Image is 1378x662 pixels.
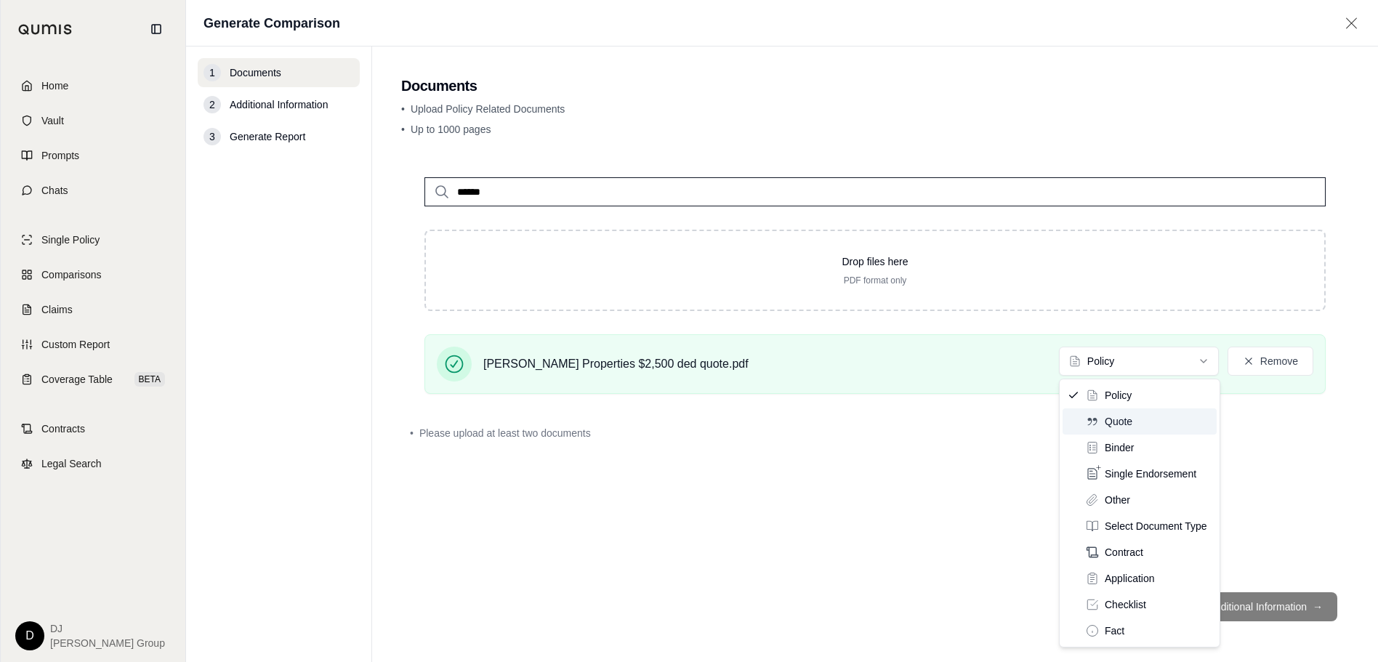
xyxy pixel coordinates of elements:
span: Single Endorsement [1105,467,1196,481]
span: Select Document Type [1105,519,1207,533]
span: Quote [1105,414,1132,429]
span: Fact [1105,623,1124,638]
span: Binder [1105,440,1134,455]
span: Other [1105,493,1130,507]
span: Contract [1105,545,1143,560]
span: Checklist [1105,597,1146,612]
span: Policy [1105,388,1132,403]
span: Application [1105,571,1155,586]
